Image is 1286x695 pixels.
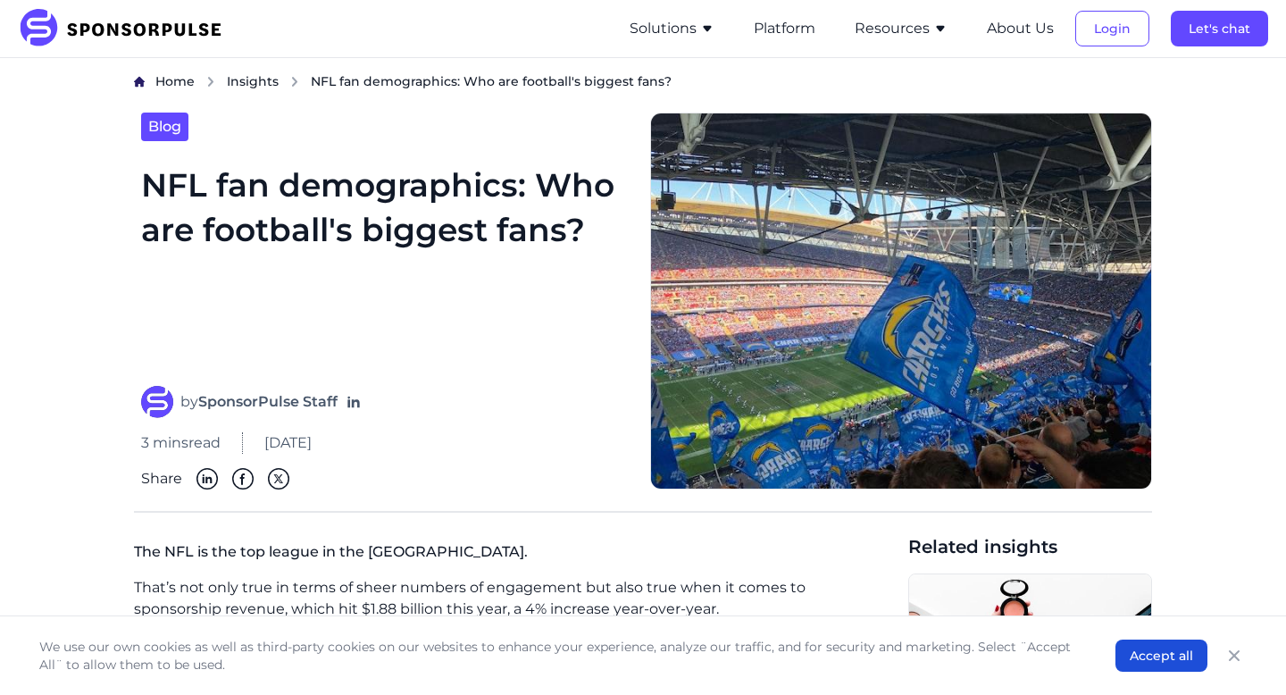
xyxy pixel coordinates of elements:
[754,18,815,39] button: Platform
[18,9,235,48] img: SponsorPulse
[289,76,300,88] img: chevron right
[311,72,672,90] span: NFL fan demographics: Who are football's biggest fans?
[196,468,218,490] img: Linkedin
[908,534,1152,559] span: Related insights
[1075,21,1149,37] a: Login
[227,73,279,89] span: Insights
[141,432,221,454] span: 3 mins read
[232,468,254,490] img: Facebook
[630,18,714,39] button: Solutions
[855,18,948,39] button: Resources
[650,113,1152,490] img: Find out everything you need to know about NFL fans in the USA, and learn how you can better conn...
[180,391,338,413] span: by
[1075,11,1149,46] button: Login
[987,21,1054,37] a: About Us
[754,21,815,37] a: Platform
[155,72,195,91] a: Home
[134,76,145,88] img: Home
[345,393,363,411] a: Follow on LinkedIn
[141,113,188,141] a: Blog
[134,534,894,577] p: The NFL is the top league in the [GEOGRAPHIC_DATA].
[39,638,1080,674] p: We use our own cookies as well as third-party cookies on our websites to enhance your experience,...
[134,577,894,620] p: That’s not only true in terms of sheer numbers of engagement but also true when it comes to spons...
[1171,21,1268,37] a: Let's chat
[1222,643,1247,668] button: Close
[264,432,312,454] span: [DATE]
[198,393,338,410] strong: SponsorPulse Staff
[141,468,182,490] span: Share
[1171,11,1268,46] button: Let's chat
[155,73,195,89] span: Home
[141,163,629,364] h1: NFL fan demographics: Who are football's biggest fans?
[1115,640,1207,672] button: Accept all
[268,468,289,490] img: Twitter
[205,76,216,88] img: chevron right
[987,18,1054,39] button: About Us
[227,72,279,91] a: Insights
[141,386,173,418] img: SponsorPulse Staff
